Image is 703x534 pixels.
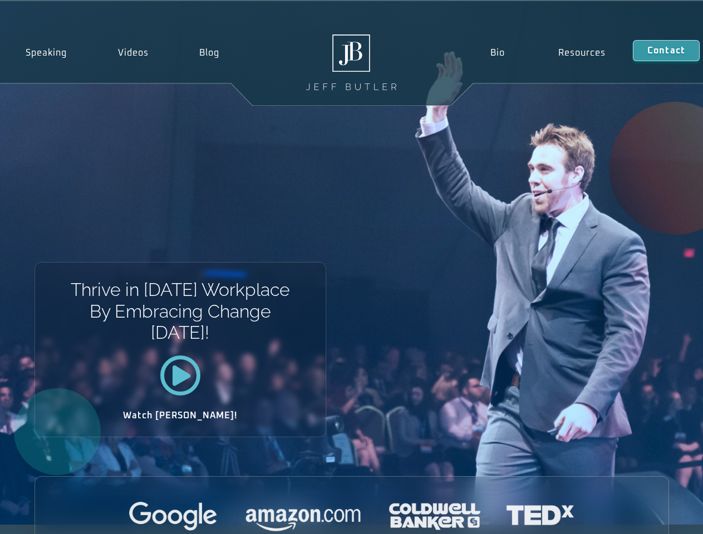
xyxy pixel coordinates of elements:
h2: Watch [PERSON_NAME]! [74,411,287,420]
a: Blog [174,40,245,66]
a: Contact [633,40,700,61]
span: Contact [647,46,685,55]
a: Resources [532,40,633,66]
a: Bio [463,40,532,66]
nav: Menu [463,40,632,66]
h1: Thrive in [DATE] Workplace By Embracing Change [DATE]! [70,279,291,343]
a: Videos [92,40,174,66]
